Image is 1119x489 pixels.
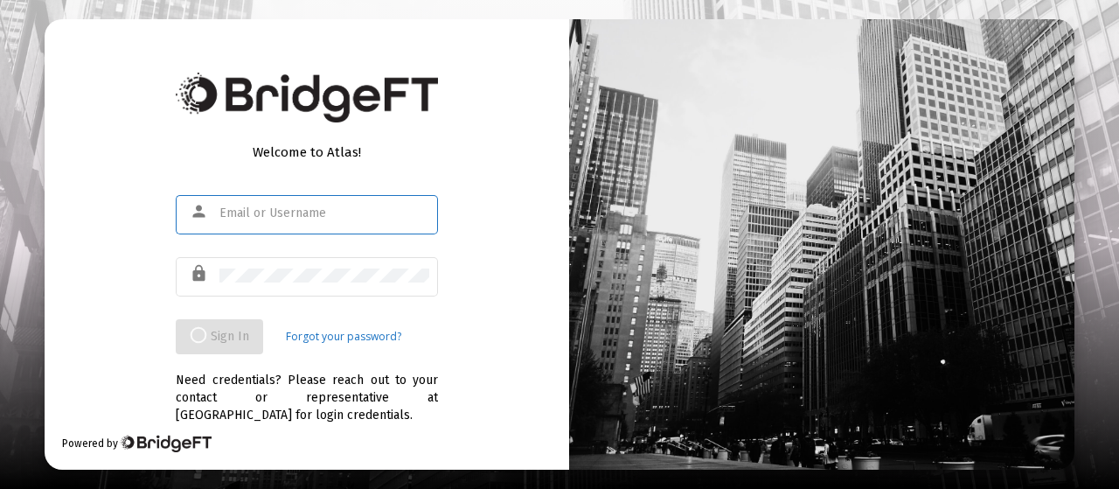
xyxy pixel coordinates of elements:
[176,143,438,161] div: Welcome to Atlas!
[286,328,401,346] a: Forgot your password?
[120,435,212,452] img: Bridge Financial Technology Logo
[176,73,438,122] img: Bridge Financial Technology Logo
[176,319,263,354] button: Sign In
[190,201,211,222] mat-icon: person
[190,263,211,284] mat-icon: lock
[176,354,438,424] div: Need credentials? Please reach out to your contact or representative at [GEOGRAPHIC_DATA] for log...
[62,435,212,452] div: Powered by
[190,329,249,344] span: Sign In
[219,206,429,220] input: Email or Username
